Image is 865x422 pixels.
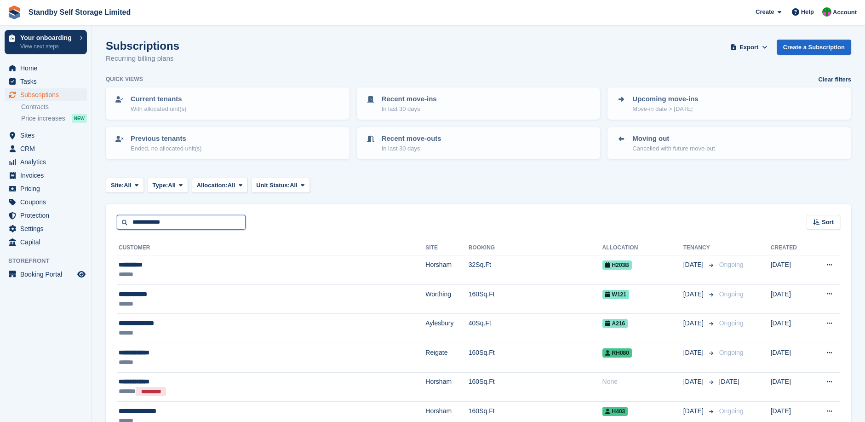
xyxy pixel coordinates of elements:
span: Sort [822,218,834,227]
span: Price increases [21,114,65,123]
span: Analytics [20,156,75,168]
a: menu [5,62,87,75]
span: Ongoing [719,349,744,356]
span: H403 [602,407,628,416]
td: 40Sq.Ft [469,314,602,343]
button: Type: All [148,178,188,193]
span: Protection [20,209,75,222]
img: Michelle Mustoe [822,7,831,17]
span: [DATE] [683,406,705,416]
div: None [602,377,683,387]
td: 160Sq.Ft [469,343,602,372]
p: Recurring billing plans [106,53,179,64]
p: Previous tenants [131,133,202,144]
span: [DATE] [683,377,705,387]
a: menu [5,236,87,249]
a: Recent move-ins In last 30 days [358,88,600,119]
td: Aylesbury [425,314,469,343]
span: Settings [20,222,75,235]
span: W121 [602,290,629,299]
span: RH080 [602,348,632,358]
a: Create a Subscription [777,40,851,55]
a: Contracts [21,103,87,111]
a: menu [5,75,87,88]
span: A216 [602,319,628,328]
span: Capital [20,236,75,249]
span: Unit Status: [256,181,290,190]
a: Standby Self Storage Limited [25,5,134,20]
td: Horsham [425,255,469,285]
button: Allocation: All [192,178,248,193]
p: Ended, no allocated unit(s) [131,144,202,153]
a: Upcoming move-ins Move-in date > [DATE] [608,88,850,119]
span: Site: [111,181,124,190]
p: View next steps [20,42,75,51]
span: [DATE] [683,318,705,328]
a: menu [5,156,87,168]
td: [DATE] [771,255,811,285]
th: Tenancy [683,241,716,255]
a: menu [5,222,87,235]
span: Account [833,8,857,17]
a: menu [5,196,87,208]
p: Cancelled with future move-out [632,144,715,153]
button: Unit Status: All [251,178,309,193]
span: All [290,181,298,190]
td: Worthing [425,284,469,314]
a: menu [5,129,87,142]
span: Tasks [20,75,75,88]
a: menu [5,88,87,101]
span: Allocation: [197,181,228,190]
th: Created [771,241,811,255]
a: Current tenants With allocated unit(s) [107,88,349,119]
span: All [168,181,176,190]
span: [DATE] [683,348,705,358]
span: Ongoing [719,319,744,327]
a: Clear filters [818,75,851,84]
p: Your onboarding [20,35,75,41]
td: Reigate [425,343,469,372]
span: Ongoing [719,290,744,298]
span: Home [20,62,75,75]
a: Price increases NEW [21,113,87,123]
th: Customer [117,241,425,255]
td: [DATE] [771,343,811,372]
th: Site [425,241,469,255]
a: Moving out Cancelled with future move-out [608,128,850,158]
td: [DATE] [771,372,811,402]
a: menu [5,268,87,281]
th: Booking [469,241,602,255]
span: Help [801,7,814,17]
p: Current tenants [131,94,186,104]
span: Pricing [20,182,75,195]
span: Create [756,7,774,17]
a: menu [5,169,87,182]
span: CRM [20,142,75,155]
a: menu [5,209,87,222]
span: Export [739,43,758,52]
span: Booking Portal [20,268,75,281]
td: 160Sq.Ft [469,284,602,314]
p: Recent move-outs [382,133,441,144]
span: Type: [153,181,168,190]
a: menu [5,182,87,195]
p: In last 30 days [382,104,437,114]
h1: Subscriptions [106,40,179,52]
a: Recent move-outs In last 30 days [358,128,600,158]
h6: Quick views [106,75,143,83]
span: Storefront [8,256,92,266]
p: Upcoming move-ins [632,94,698,104]
td: Horsham [425,372,469,402]
div: NEW [72,114,87,123]
span: [DATE] [719,378,739,385]
button: Export [729,40,769,55]
a: menu [5,142,87,155]
button: Site: All [106,178,144,193]
p: With allocated unit(s) [131,104,186,114]
a: Your onboarding View next steps [5,30,87,54]
span: Invoices [20,169,75,182]
span: Coupons [20,196,75,208]
span: Sites [20,129,75,142]
p: In last 30 days [382,144,441,153]
span: H203B [602,260,632,270]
